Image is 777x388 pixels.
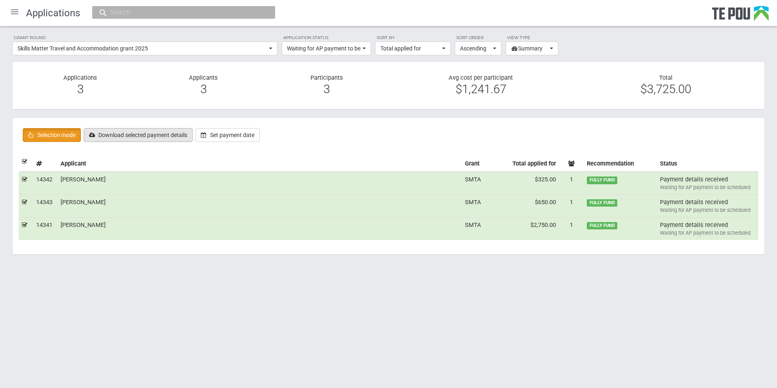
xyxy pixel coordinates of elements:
[23,128,81,142] label: Selection mode
[587,199,617,207] span: FULLY FUND
[271,85,382,93] div: 3
[57,154,462,172] th: Applicant
[660,207,755,214] div: Waiting for AP payment to be scheduled
[33,217,57,240] td: 14341
[579,85,752,93] div: $3,725.00
[380,44,440,52] span: Total applied for
[486,217,559,240] td: $2,750.00
[25,85,136,93] div: 3
[395,85,567,93] div: $1,241.67
[57,195,462,218] td: [PERSON_NAME]
[265,74,388,97] div: Participants
[12,41,278,55] button: Skills Matter Travel and Accommodation grant 2025
[657,154,758,172] th: Status
[375,34,451,41] label: Sort by
[506,34,558,41] label: View type
[559,172,584,194] td: 1
[455,41,501,55] button: Ascending
[587,222,617,229] span: FULLY FUND
[462,172,486,194] td: SMTA
[19,74,142,97] div: Applications
[584,154,657,172] th: Recommendation
[660,229,755,237] div: Waiting for AP payment to be scheduled
[660,184,755,191] div: Waiting for AP payment to be scheduled
[17,44,267,52] span: Skills Matter Travel and Accommodation grant 2025
[657,217,758,240] td: Payment details received
[108,8,251,17] input: Search
[282,34,371,41] label: Application status
[657,172,758,194] td: Payment details received
[12,34,278,41] label: Grant round
[375,41,451,55] button: Total applied for
[84,128,193,142] button: Download selected payment details
[506,41,558,55] button: Summary
[388,74,573,97] div: Avg cost per participant
[195,128,260,142] button: Set payment date
[33,195,57,218] td: 14343
[148,85,259,93] div: 3
[57,217,462,240] td: [PERSON_NAME]
[57,172,462,194] td: [PERSON_NAME]
[455,34,501,41] label: Sort order
[511,44,548,52] span: Summary
[486,195,559,218] td: $650.00
[559,195,584,218] td: 1
[460,44,491,52] span: Ascending
[559,217,584,240] td: 1
[587,177,617,184] span: FULLY FUND
[573,74,758,93] div: Total
[282,41,371,55] button: Waiting for AP payment to be scheduled
[462,154,486,172] th: Grant
[287,44,360,52] span: Waiting for AP payment to be scheduled
[462,195,486,218] td: SMTA
[462,217,486,240] td: SMTA
[142,74,265,97] div: Applicants
[33,172,57,194] td: 14342
[486,154,559,172] th: Total applied for
[657,195,758,218] td: Payment details received
[486,172,559,194] td: $325.00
